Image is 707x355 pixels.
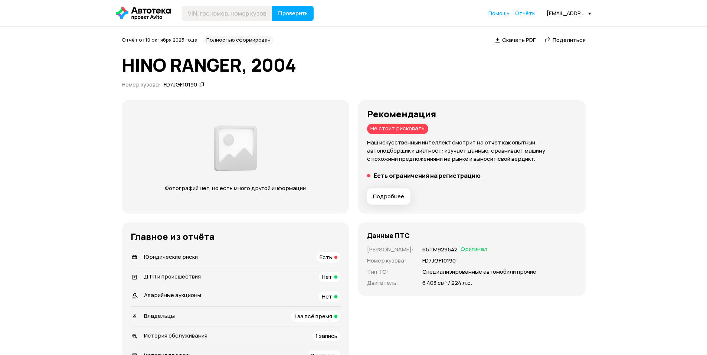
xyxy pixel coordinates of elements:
[122,55,586,75] h1: HINO RANGER, 2004
[144,312,175,320] span: Владельцы
[373,193,404,200] span: Подробнее
[495,36,536,44] a: Скачать PDF
[367,231,410,240] h4: Данные ПТС
[488,10,510,17] a: Помощь
[544,36,586,44] a: Поделиться
[322,273,332,281] span: Нет
[367,188,410,205] button: Подробнее
[422,279,472,287] p: 6 403 см³ / 224 л.с.
[422,257,456,265] p: FD7JGF10190
[515,10,536,17] a: Отчёты
[461,245,487,254] span: Оригинал
[422,268,536,276] p: Специализированные автомобили прочие
[203,36,274,45] div: Полностью сформирован
[122,81,161,88] span: Номер кузова :
[144,273,201,280] span: ДТП и происшествия
[144,291,201,299] span: Аварийные аукционы
[144,253,198,261] span: Юридические риски
[367,257,413,265] p: Номер кузова :
[315,332,337,340] span: 1 запись
[122,36,197,43] span: Отчёт от 10 октября 2025 года
[367,268,413,276] p: Тип ТС :
[367,279,413,287] p: Двигатель :
[422,245,458,254] p: 65ТМ929542
[367,139,577,163] p: Наш искусственный интеллект смотрит на отчёт как опытный автоподборщик и диагност: изучает данные...
[212,121,259,175] img: 2a3f492e8892fc00.png
[367,245,413,254] p: [PERSON_NAME] :
[278,10,308,16] span: Проверить
[502,36,536,44] span: Скачать PDF
[144,332,207,339] span: История обслуживания
[131,231,340,242] h3: Главное из отчёта
[294,312,332,320] span: 1 за всё время
[367,124,428,134] div: Не стоит рисковать
[367,109,577,119] h3: Рекомендация
[272,6,314,21] button: Проверить
[322,293,332,300] span: Нет
[553,36,586,44] span: Поделиться
[182,6,272,21] input: VIN, госномер, номер кузова
[320,253,332,261] span: Есть
[374,172,481,179] h5: Есть ограничения на регистрацию
[547,10,591,17] div: [EMAIL_ADDRESS][DOMAIN_NAME]
[158,184,313,192] p: Фотографий нет, но есть много другой информации
[164,81,197,89] div: FD7JGF10190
